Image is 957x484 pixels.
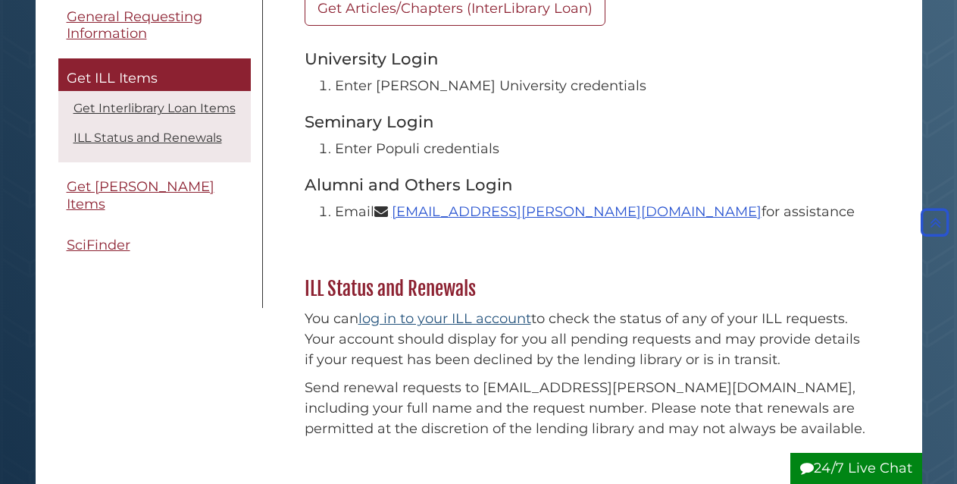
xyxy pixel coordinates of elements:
li: Enter Populi credentials [335,139,869,159]
span: Get [PERSON_NAME] Items [67,179,214,213]
a: Get ILL Items [58,58,251,92]
h3: University Login [305,49,869,68]
span: Get ILL Items [67,70,158,86]
h2: ILL Status and Renewals [297,277,877,301]
a: [EMAIL_ADDRESS][PERSON_NAME][DOMAIN_NAME] [392,203,762,220]
button: 24/7 Live Chat [790,453,922,484]
span: SciFinder [67,237,130,254]
p: You can to check the status of any of your ILL requests. Your account should display for you all ... [305,309,869,370]
a: Get [PERSON_NAME] Items [58,171,251,222]
li: Enter [PERSON_NAME] University credentials [335,76,869,96]
a: ILL Status and Renewals [73,131,222,146]
h3: Seminary Login [305,112,869,131]
a: SciFinder [58,229,251,263]
li: Email for assistance [335,202,869,222]
span: General Requesting Information [67,8,202,42]
a: Back to Top [917,215,953,231]
a: Get Interlibrary Loan Items [73,102,236,116]
p: Send renewal requests to [EMAIL_ADDRESS][PERSON_NAME][DOMAIN_NAME], including your full name and ... [305,378,869,439]
a: log in to your ILL account [358,310,531,327]
h3: Alumni and Others Login [305,174,869,194]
